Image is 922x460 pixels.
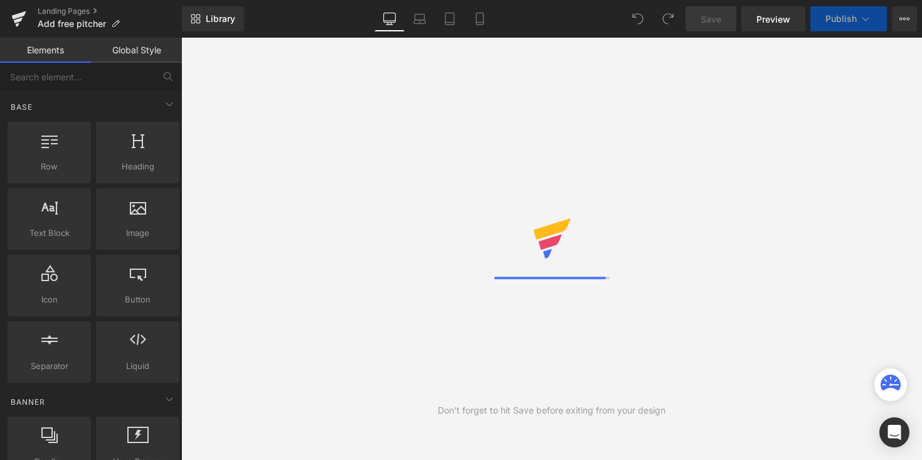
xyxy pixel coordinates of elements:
span: Preview [756,13,790,26]
button: Undo [625,6,650,31]
span: Heading [100,160,176,173]
span: Publish [825,14,857,24]
span: Image [100,227,176,240]
button: More [892,6,917,31]
div: Open Intercom Messenger [879,417,909,447]
span: Separator [11,360,87,373]
a: Desktop [374,6,405,31]
button: Redo [655,6,681,31]
span: Base [9,101,34,113]
span: Row [11,160,87,173]
span: Button [100,293,176,306]
a: Tablet [435,6,465,31]
a: Laptop [405,6,435,31]
span: Text Block [11,227,87,240]
a: Preview [741,6,805,31]
span: Icon [11,293,87,306]
span: Liquid [100,360,176,373]
span: Banner [9,396,46,408]
button: Publish [810,6,887,31]
span: Add free pitcher [38,19,106,29]
span: Library [206,13,235,24]
a: New Library [182,6,244,31]
a: Landing Pages [38,6,182,16]
a: Global Style [91,38,182,63]
div: Don't forget to hit Save before exiting from your design [438,404,665,417]
a: Mobile [465,6,495,31]
span: Save [701,13,721,26]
